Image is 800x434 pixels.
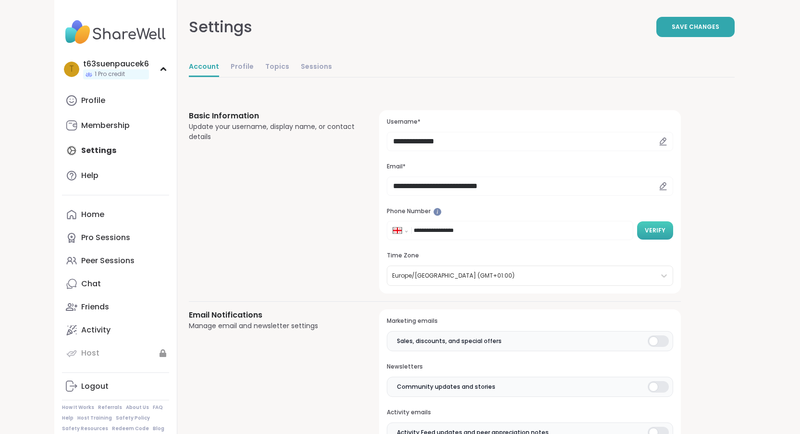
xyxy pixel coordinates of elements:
span: Community updates and stories [397,383,495,391]
span: Save Changes [672,23,719,31]
div: Activity [81,325,111,335]
div: Logout [81,381,109,392]
a: Activity [62,319,169,342]
div: Chat [81,279,101,289]
div: t63suenpaucek6 [83,59,149,69]
a: How It Works [62,404,94,411]
a: FAQ [153,404,163,411]
a: Blog [153,425,164,432]
div: Friends [81,302,109,312]
a: Sessions [301,58,332,77]
div: Peer Sessions [81,255,135,266]
button: Save Changes [656,17,735,37]
span: Sales, discounts, and special offers [397,337,502,345]
a: About Us [126,404,149,411]
img: ShareWell Nav Logo [62,15,169,49]
a: Membership [62,114,169,137]
div: Membership [81,120,130,131]
div: Manage email and newsletter settings [189,321,357,331]
a: Pro Sessions [62,226,169,249]
a: Host Training [77,415,112,421]
h3: Marketing emails [387,317,673,325]
a: Help [62,164,169,187]
div: Update your username, display name, or contact details [189,122,357,142]
a: Referrals [98,404,122,411]
span: 1 Pro credit [95,70,125,78]
h3: Email* [387,163,673,171]
div: Home [81,209,104,220]
a: Home [62,203,169,226]
button: Verify [637,221,673,240]
span: Verify [645,226,665,235]
h3: Newsletters [387,363,673,371]
a: Profile [62,89,169,112]
div: Pro Sessions [81,232,130,243]
div: Settings [189,15,252,38]
a: Safety Policy [116,415,150,421]
h3: Time Zone [387,252,673,260]
a: Help [62,415,74,421]
a: Host [62,342,169,365]
div: Help [81,170,98,181]
a: Friends [62,295,169,319]
a: Peer Sessions [62,249,169,272]
a: Account [189,58,219,77]
h3: Username* [387,118,673,126]
a: Safety Resources [62,425,108,432]
h3: Phone Number [387,207,673,216]
iframe: Spotlight [433,208,442,216]
div: Profile [81,95,105,106]
h3: Basic Information [189,110,357,122]
a: Logout [62,375,169,398]
span: t [69,63,74,76]
h3: Activity emails [387,408,673,417]
a: Profile [231,58,254,77]
a: Redeem Code [112,425,149,432]
a: Chat [62,272,169,295]
h3: Email Notifications [189,309,357,321]
a: Topics [265,58,289,77]
div: Host [81,348,99,358]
